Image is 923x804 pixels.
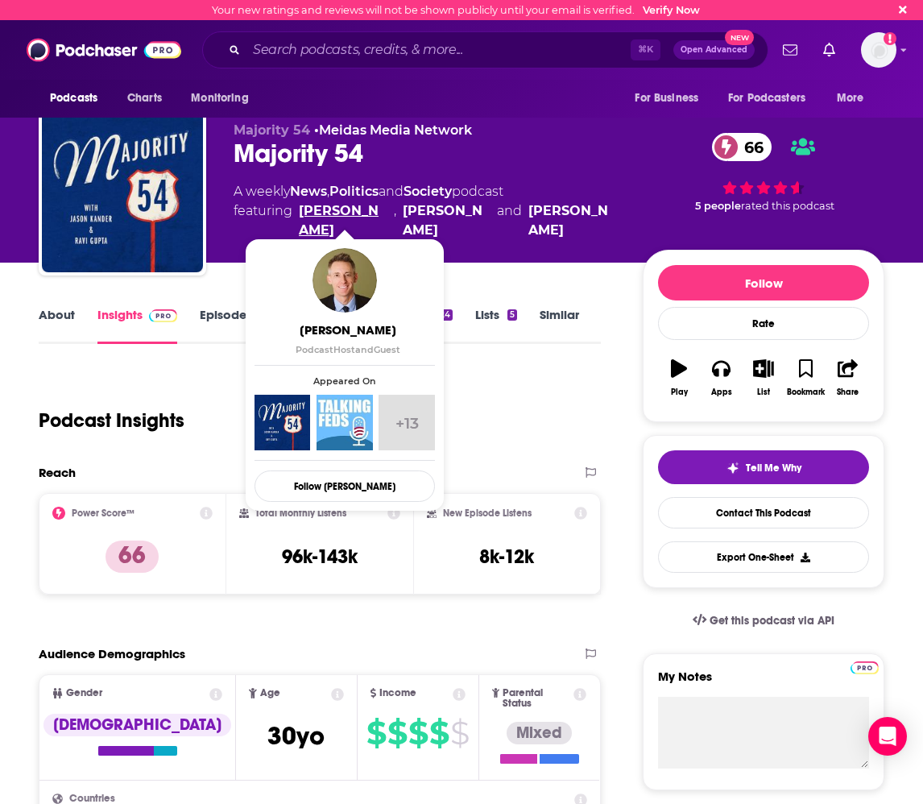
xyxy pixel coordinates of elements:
div: 5 [507,309,517,321]
button: open menu [180,83,269,114]
p: 66 [106,541,159,573]
h2: Power Score™ [72,508,135,519]
a: Grace Lynch [528,201,617,240]
div: 66 5 peoplerated this podcast [643,122,884,222]
span: Income [379,688,416,698]
button: open menu [39,83,118,114]
span: For Business [635,87,698,110]
span: Get this podcast via API [710,614,834,628]
div: List [757,387,770,397]
div: Search podcasts, credits, & more... [202,31,768,68]
img: User Profile [861,32,896,68]
span: 30 yo [267,720,325,752]
img: Majority 54 [255,395,310,450]
img: Podchaser Pro [851,661,879,674]
div: Your new ratings and reviews will not be shown publicly until your email is verified. [212,4,700,16]
div: Rate [658,307,869,340]
button: Apps [700,349,742,407]
span: $ [408,720,428,746]
a: Verify Now [643,4,700,16]
img: tell me why sparkle [726,462,739,475]
button: Follow [PERSON_NAME] [255,470,435,502]
span: $ [429,720,449,746]
span: More [837,87,864,110]
a: News [290,184,327,199]
button: tell me why sparkleTell Me Why [658,450,869,484]
span: ⌘ K [631,39,660,60]
span: and [355,344,374,355]
a: Meidas Media Network [319,122,472,138]
a: Society [404,184,452,199]
span: For Podcasters [728,87,805,110]
img: Podchaser - Follow, Share and Rate Podcasts [27,35,181,65]
div: Mixed [507,722,572,744]
button: Share [827,349,869,407]
h1: Podcast Insights [39,408,184,433]
button: Follow [658,265,869,300]
button: Bookmark [784,349,826,407]
h2: Audience Demographics [39,646,185,661]
h3: 8k-12k [479,545,534,569]
span: featuring [234,201,617,240]
a: [PERSON_NAME]PodcastHostandGuest [258,322,438,355]
button: open menu [826,83,884,114]
h3: 96k-143k [282,545,358,569]
div: Share [837,387,859,397]
span: and [379,184,404,199]
a: Pro website [851,659,879,674]
span: [PERSON_NAME] [258,322,438,338]
span: Podcasts [50,87,97,110]
a: Get this podcast via API [680,601,847,640]
a: +13 [379,395,434,450]
span: Charts [127,87,162,110]
span: Monitoring [191,87,248,110]
span: Logged in as charlottestone [861,32,896,68]
a: Jason Kander [299,201,387,240]
span: Podcast Host Guest [296,344,400,355]
h2: Reach [39,465,76,480]
div: Play [671,387,688,397]
button: open menu [718,83,829,114]
img: Talking Feds [317,395,372,450]
div: Bookmark [787,387,825,397]
span: • [314,122,472,138]
a: Show notifications dropdown [817,36,842,64]
button: open menu [623,83,718,114]
div: Apps [711,387,732,397]
a: Contact This Podcast [658,497,869,528]
a: About [39,307,75,344]
a: Show notifications dropdown [776,36,804,64]
span: $ [387,720,407,746]
span: Parental Status [503,688,571,709]
span: and [497,201,522,240]
span: 5 people [695,200,741,212]
span: Age [260,688,280,698]
span: $ [450,720,469,746]
div: 24 [437,309,453,321]
img: Majority 54 [42,111,203,272]
span: Open Advanced [681,46,747,54]
a: 66 [712,133,772,161]
svg: Email not verified [884,32,896,45]
h2: New Episode Listens [443,508,532,519]
span: Tell Me Why [746,462,801,475]
img: Jason Kander [312,248,377,313]
button: Play [658,349,700,407]
a: Ravi Gupta [403,201,491,240]
span: New [725,30,754,45]
div: Open Intercom Messenger [868,717,907,756]
span: rated this podcast [741,200,834,212]
span: Appeared On [255,375,435,387]
button: Export One-Sheet [658,541,869,573]
span: $ [366,720,386,746]
a: Similar [540,307,579,344]
span: , [394,201,396,240]
a: Episodes341 [200,307,279,344]
span: Majority 54 [234,122,310,138]
span: Countries [69,794,115,804]
span: , [327,184,329,199]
